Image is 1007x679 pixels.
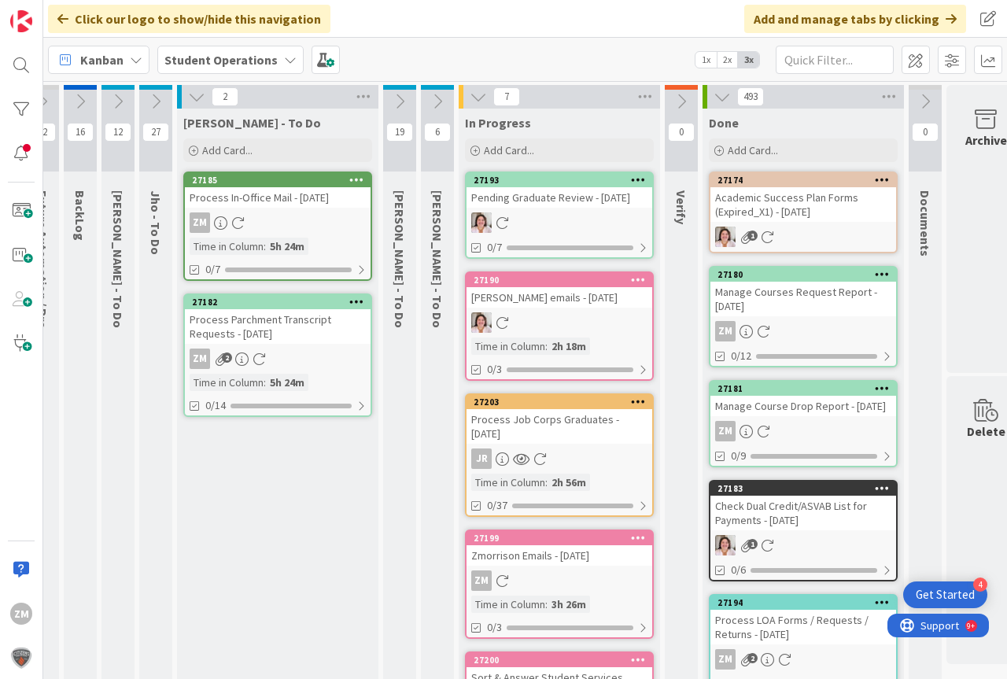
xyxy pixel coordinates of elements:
[710,382,896,416] div: 27181Manage Course Drop Report - [DATE]
[212,87,238,106] span: 2
[710,173,896,222] div: 27174Academic Success Plan Forms (Expired_X1) - [DATE]
[710,482,896,530] div: 27183Check Dual Credit/ASVAB List for Payments - [DATE]
[545,338,548,355] span: :
[264,374,266,391] span: :
[80,50,124,69] span: Kanban
[33,2,72,21] span: Support
[487,239,502,256] span: 0/7
[710,173,896,187] div: 27174
[465,530,654,639] a: 27199Zmorrison Emails - [DATE]ZMTime in Column:3h 26m0/3
[710,535,896,555] div: EW
[266,238,308,255] div: 5h 24m
[710,610,896,644] div: Process LOA Forms / Requests / Returns - [DATE]
[710,321,896,341] div: ZM
[710,596,896,644] div: 27194Process LOA Forms / Requests / Returns - [DATE]
[185,309,371,344] div: Process Parchment Transcript Requests - [DATE]
[710,268,896,282] div: 27180
[142,123,169,142] span: 27
[710,382,896,396] div: 27181
[10,603,32,625] div: ZM
[467,287,652,308] div: [PERSON_NAME] emails - [DATE]
[185,295,371,309] div: 27182
[747,539,758,549] span: 1
[467,273,652,287] div: 27190
[471,212,492,233] img: EW
[471,312,492,333] img: EW
[709,115,739,131] span: Done
[465,271,654,381] a: 27190[PERSON_NAME] emails - [DATE]EWTime in Column:2h 18m0/3
[548,474,590,491] div: 2h 56m
[48,5,330,33] div: Click our logo to show/hide this navigation
[744,5,966,33] div: Add and manage tabs by clicking
[474,397,652,408] div: 27203
[709,480,898,581] a: 27183Check Dual Credit/ASVAB List for Payments - [DATE]EW0/6
[148,190,164,255] span: Jho - To Do
[79,6,87,19] div: 9+
[467,531,652,545] div: 27199
[471,570,492,591] div: ZM
[776,46,894,74] input: Quick Filter...
[190,349,210,369] div: ZM
[710,649,896,670] div: ZM
[548,338,590,355] div: 2h 18m
[190,238,264,255] div: Time in Column
[737,87,764,106] span: 493
[710,596,896,610] div: 27194
[467,273,652,308] div: 27190[PERSON_NAME] emails - [DATE]
[731,562,746,578] span: 0/6
[471,338,545,355] div: Time in Column
[183,293,372,417] a: 27182Process Parchment Transcript Requests - [DATE]ZMTime in Column:5h 24m0/14
[917,190,933,256] span: Documents
[710,421,896,441] div: ZM
[465,172,654,259] a: 27193Pending Graduate Review - [DATE]EW0/7
[222,352,232,363] span: 2
[190,374,264,391] div: Time in Column
[731,448,746,464] span: 0/9
[548,596,590,613] div: 3h 26m
[185,187,371,208] div: Process In-Office Mail - [DATE]
[717,52,738,68] span: 2x
[192,297,371,308] div: 27182
[185,349,371,369] div: ZM
[266,374,308,391] div: 5h 24m
[467,395,652,444] div: 27203Process Job Corps Graduates - [DATE]
[717,383,896,394] div: 27181
[467,570,652,591] div: ZM
[965,131,1007,149] div: Archive
[164,52,278,68] b: Student Operations
[710,268,896,316] div: 27180Manage Courses Request Report - [DATE]
[747,231,758,241] span: 1
[386,123,413,142] span: 19
[710,396,896,416] div: Manage Course Drop Report - [DATE]
[185,212,371,233] div: ZM
[710,282,896,316] div: Manage Courses Request Report - [DATE]
[202,143,253,157] span: Add Card...
[183,115,321,131] span: Zaida - To Do
[710,482,896,496] div: 27183
[467,312,652,333] div: EW
[467,409,652,444] div: Process Job Corps Graduates - [DATE]
[467,448,652,469] div: JR
[695,52,717,68] span: 1x
[484,143,534,157] span: Add Card...
[710,227,896,247] div: EW
[471,448,492,469] div: JR
[715,535,736,555] img: EW
[467,545,652,566] div: Zmorrison Emails - [DATE]
[467,653,652,667] div: 27200
[710,187,896,222] div: Academic Success Plan Forms (Expired_X1) - [DATE]
[392,190,408,328] span: Eric - To Do
[728,143,778,157] span: Add Card...
[183,172,372,281] a: 27185Process In-Office Mail - [DATE]ZMTime in Column:5h 24m0/7
[715,421,736,441] div: ZM
[717,483,896,494] div: 27183
[487,361,502,378] span: 0/3
[471,596,545,613] div: Time in Column
[72,190,88,241] span: BackLog
[545,474,548,491] span: :
[10,10,32,32] img: Visit kanbanzone.com
[709,380,898,467] a: 27181Manage Course Drop Report - [DATE]ZM0/9
[424,123,451,142] span: 6
[973,578,987,592] div: 4
[715,321,736,341] div: ZM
